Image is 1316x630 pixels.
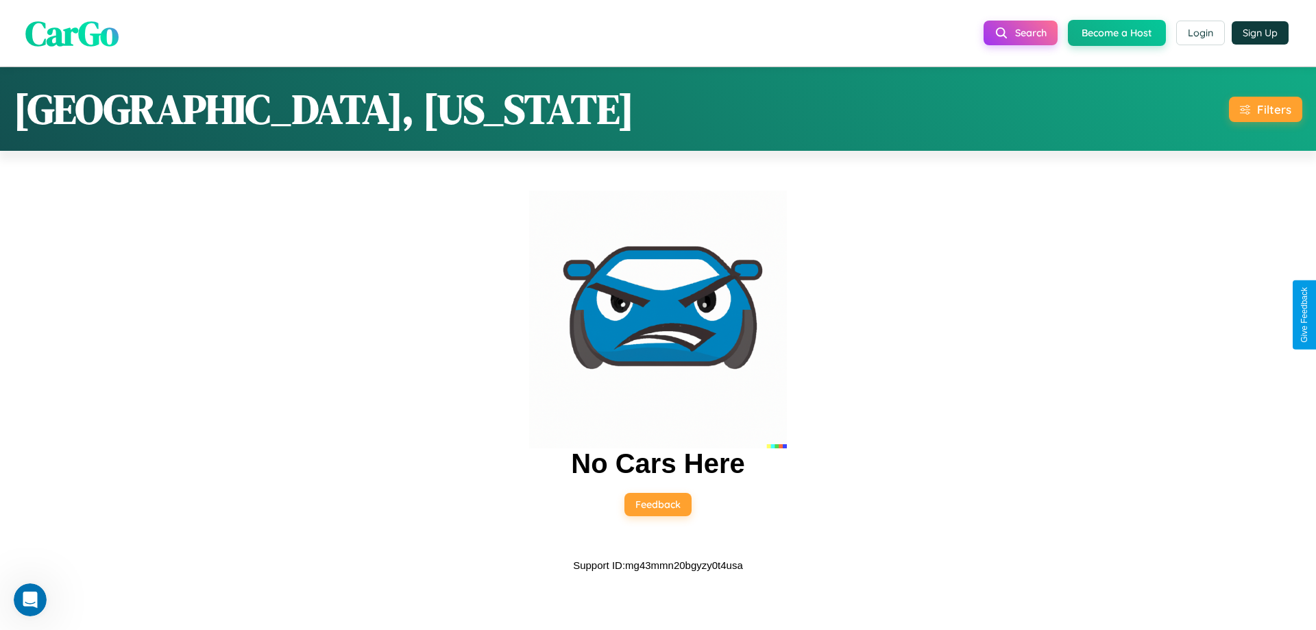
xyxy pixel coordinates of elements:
h1: [GEOGRAPHIC_DATA], [US_STATE] [14,81,634,137]
p: Support ID: mg43mmn20bgyzy0t4usa [573,556,743,574]
button: Login [1176,21,1225,45]
span: CarGo [25,9,119,56]
iframe: Intercom live chat [14,583,47,616]
span: Search [1015,27,1047,39]
h2: No Cars Here [571,448,744,479]
div: Give Feedback [1300,287,1309,343]
button: Sign Up [1232,21,1289,45]
button: Filters [1229,97,1302,122]
button: Feedback [624,493,692,516]
img: car [529,191,787,448]
button: Search [984,21,1058,45]
div: Filters [1257,102,1291,117]
button: Become a Host [1068,20,1166,46]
